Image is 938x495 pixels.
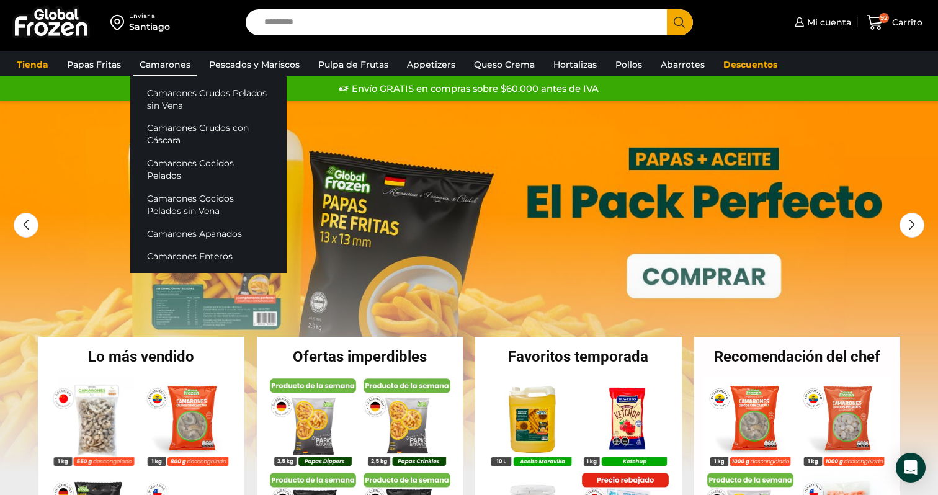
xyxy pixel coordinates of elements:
a: Descuentos [717,53,784,76]
a: Mi cuenta [792,10,851,35]
a: Camarones Crudos Pelados sin Vena [130,81,287,117]
h2: Favoritos temporada [475,349,682,364]
a: Queso Crema [468,53,541,76]
a: Abarrotes [654,53,711,76]
div: Next slide [900,213,924,238]
span: 92 [879,13,889,23]
a: Pollos [609,53,648,76]
a: Pulpa de Frutas [312,53,395,76]
button: Search button [667,9,693,35]
h2: Ofertas imperdibles [257,349,463,364]
a: Camarones Enteros [130,245,287,268]
div: Previous slide [14,213,38,238]
a: Camarones [133,53,197,76]
a: Appetizers [401,53,462,76]
a: Camarones Cocidos Pelados [130,152,287,187]
span: Carrito [889,16,922,29]
a: Papas Fritas [61,53,127,76]
span: Mi cuenta [804,16,851,29]
a: Pescados y Mariscos [203,53,306,76]
h2: Recomendación del chef [694,349,901,364]
a: Camarones Crudos con Cáscara [130,117,287,152]
img: address-field-icon.svg [110,12,129,33]
a: 92 Carrito [864,8,926,37]
div: Santiago [129,20,170,33]
h2: Lo más vendido [38,349,244,364]
div: Open Intercom Messenger [896,453,926,483]
a: Tienda [11,53,55,76]
a: Camarones Cocidos Pelados sin Vena [130,187,287,223]
div: Enviar a [129,12,170,20]
a: Camarones Apanados [130,222,287,245]
a: Hortalizas [547,53,603,76]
